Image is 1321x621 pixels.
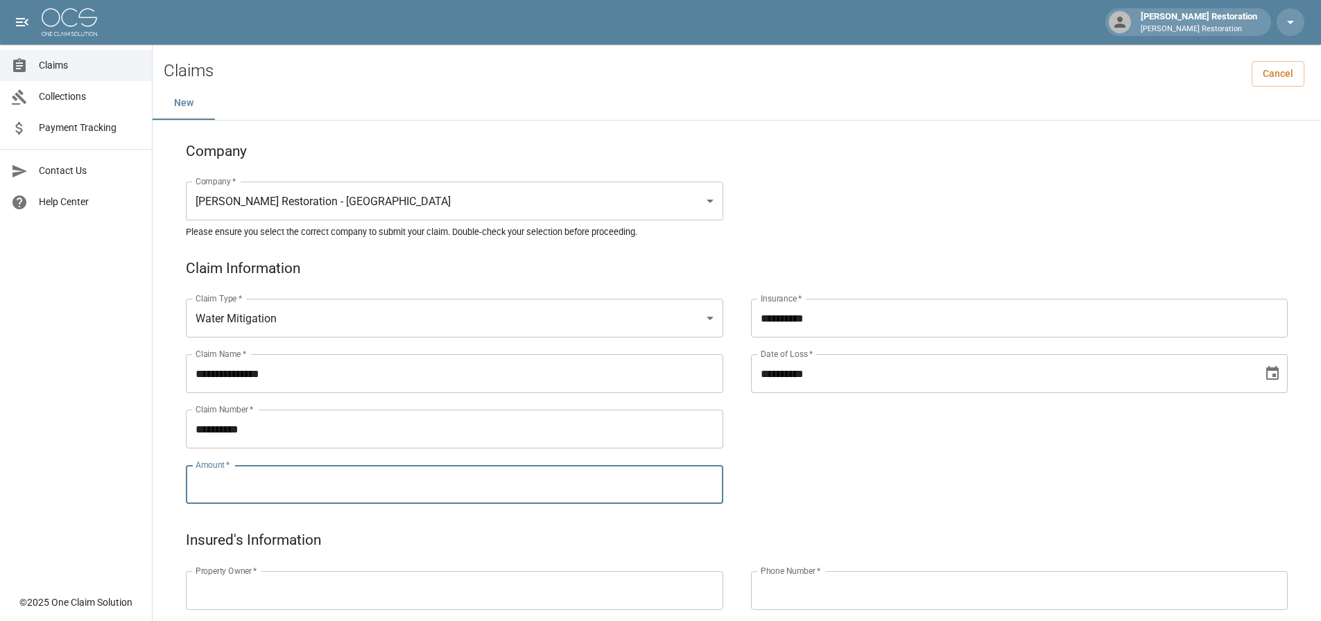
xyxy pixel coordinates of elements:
label: Company [196,175,236,187]
div: Water Mitigation [186,299,723,338]
label: Phone Number [761,565,820,577]
a: Cancel [1252,61,1304,87]
label: Date of Loss [761,348,813,360]
div: dynamic tabs [153,87,1321,120]
span: Payment Tracking [39,121,141,135]
div: © 2025 One Claim Solution [19,595,132,609]
span: Claims [39,58,141,73]
h2: Claims [164,61,214,81]
button: open drawer [8,8,36,36]
label: Insurance [761,292,802,304]
label: Claim Type [196,292,242,304]
h5: Please ensure you select the correct company to submit your claim. Double-check your selection be... [186,226,1288,238]
button: New [153,87,215,120]
label: Claim Name [196,348,246,360]
span: Contact Us [39,164,141,178]
span: Collections [39,89,141,104]
label: Property Owner [196,565,257,577]
img: ocs-logo-white-transparent.png [42,8,97,36]
label: Claim Number [196,403,253,415]
p: [PERSON_NAME] Restoration [1141,24,1257,35]
label: Amount [196,459,230,471]
div: [PERSON_NAME] Restoration - [GEOGRAPHIC_DATA] [186,182,723,220]
button: Choose date, selected date is Aug 20, 2025 [1259,360,1286,387]
div: [PERSON_NAME] Restoration [1135,10,1263,35]
span: Help Center [39,195,141,209]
